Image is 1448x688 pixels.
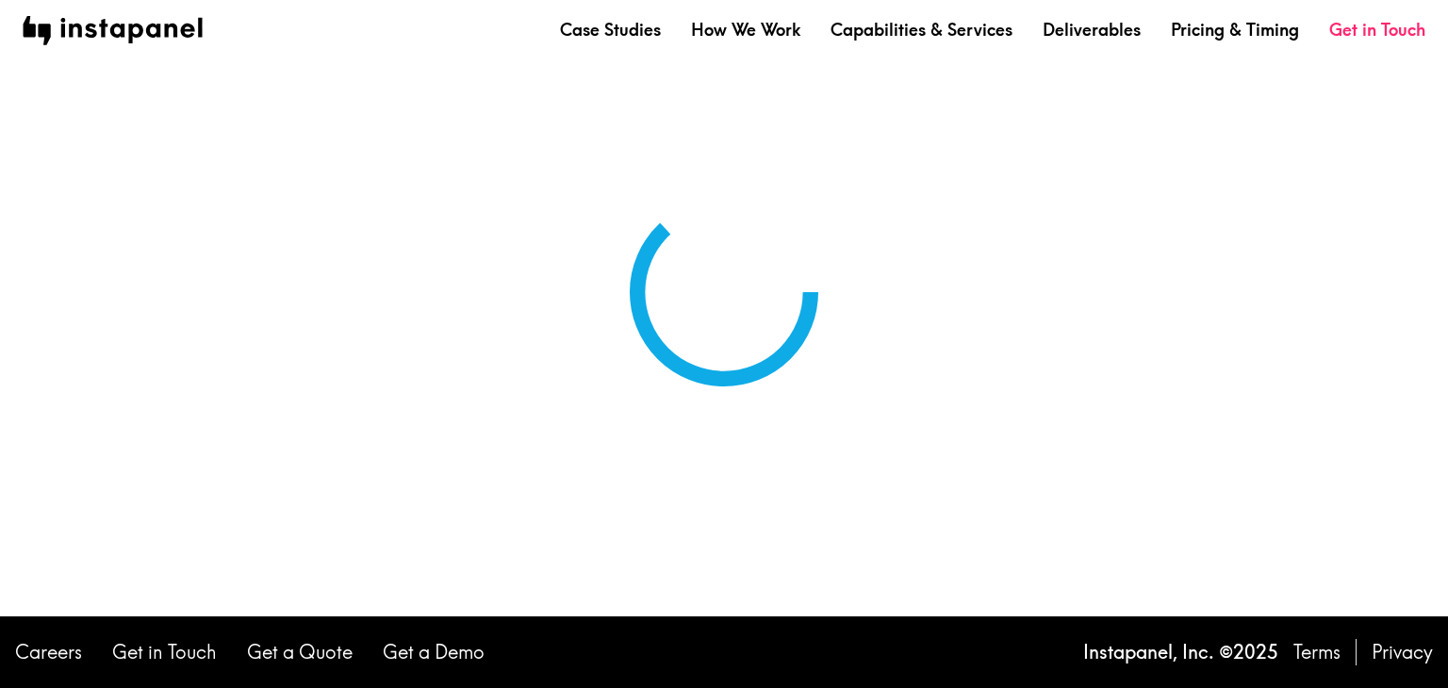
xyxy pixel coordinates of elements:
[691,18,800,41] a: How We Work
[1083,639,1278,665] p: Instapanel, Inc. © 2025
[1293,639,1341,665] a: Terms
[112,639,217,665] a: Get in Touch
[1171,18,1299,41] a: Pricing & Timing
[1329,18,1425,41] a: Get in Touch
[23,16,203,45] img: instapanel
[831,18,1012,41] a: Capabilities & Services
[560,18,661,41] a: Case Studies
[1043,18,1141,41] a: Deliverables
[247,639,353,665] a: Get a Quote
[383,639,485,665] a: Get a Demo
[1372,639,1433,665] a: Privacy
[15,639,82,665] a: Careers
